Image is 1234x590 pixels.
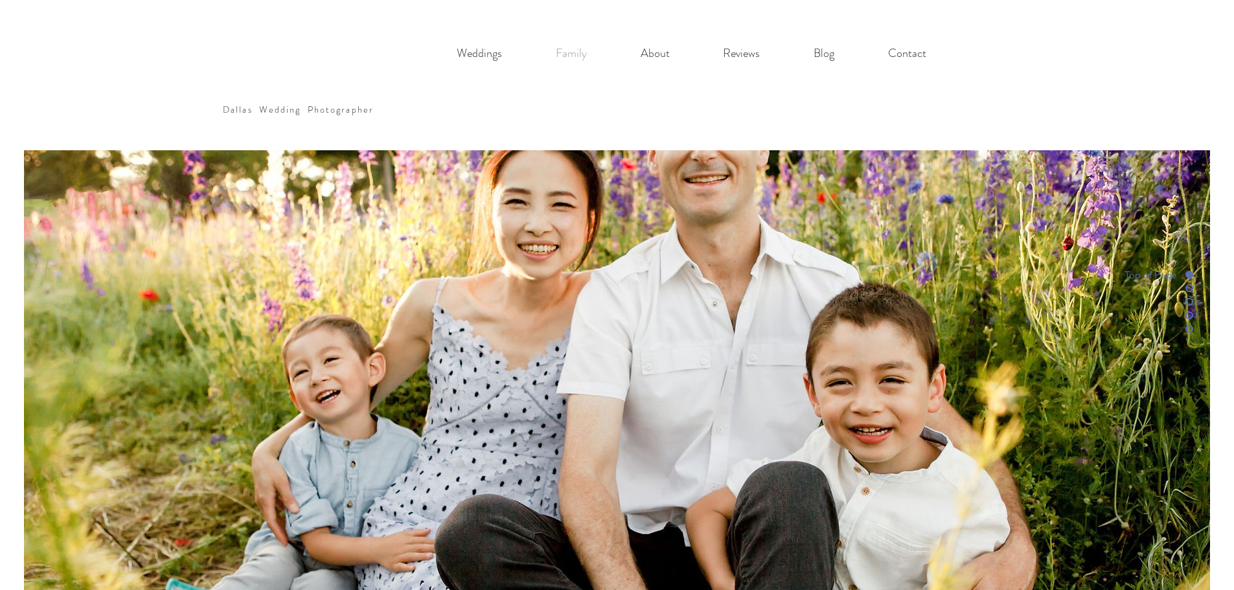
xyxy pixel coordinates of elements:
[696,40,787,67] a: Reviews
[807,40,841,67] p: Blog
[1000,268,1193,282] a: Top of Page
[529,40,614,67] a: Family
[549,40,593,67] p: Family
[430,40,954,67] nav: Site
[1125,269,1185,281] span: Top of Page
[614,40,696,67] a: About
[1000,268,1193,323] nav: Page
[862,40,954,67] a: Contact
[716,40,766,67] p: Reviews
[223,103,374,116] a: Dallas Wedding Photographer
[882,40,933,67] p: Contact
[634,40,676,67] p: About
[787,40,862,67] a: Blog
